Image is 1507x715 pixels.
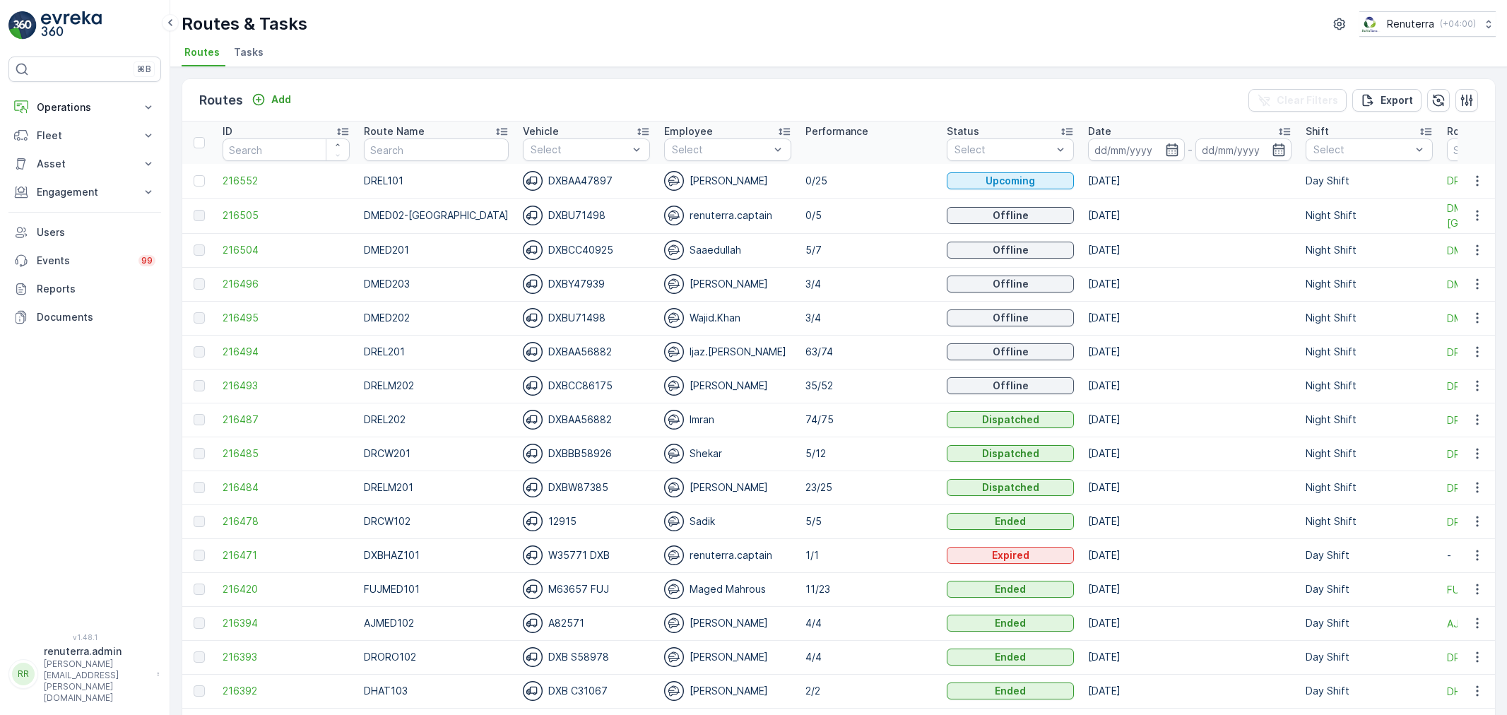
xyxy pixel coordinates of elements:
a: 216494 [223,345,350,359]
p: Offline [993,311,1029,325]
div: A82571 [523,613,650,633]
p: Users [37,225,155,240]
p: Offline [993,277,1029,291]
a: 216420 [223,582,350,596]
div: Imran [664,410,791,430]
td: DXBHAZ101 [357,538,516,572]
a: Events99 [8,247,161,275]
td: Day Shift [1299,164,1440,198]
span: 216478 [223,514,350,528]
a: 216505 [223,208,350,223]
img: svg%3e [523,206,543,225]
td: [DATE] [1081,164,1299,198]
td: DMED201 [357,233,516,267]
div: Toggle Row Selected [194,685,205,697]
p: Export [1381,93,1413,107]
div: Saaedullah [664,240,791,260]
button: RRrenuterra.admin[PERSON_NAME][EMAIL_ADDRESS][PERSON_NAME][DOMAIN_NAME] [8,644,161,704]
span: Tasks [234,45,264,59]
td: AJMED102 [357,606,516,640]
span: 216487 [223,413,350,427]
div: DXBY47939 [523,274,650,294]
div: renuterra.captain [664,206,791,225]
img: svg%3e [523,579,543,599]
td: [DATE] [1081,233,1299,267]
td: 0/5 [798,198,940,233]
a: 216485 [223,447,350,461]
div: [PERSON_NAME] [664,647,791,667]
td: Night Shift [1299,198,1440,233]
td: 74/75 [798,403,940,437]
td: Day Shift [1299,572,1440,606]
p: Ended [995,684,1026,698]
td: Night Shift [1299,403,1440,437]
p: Documents [37,310,155,324]
button: Operations [8,93,161,122]
div: Toggle Row Selected [194,175,205,187]
p: Reports [37,282,155,296]
div: DXBCC86175 [523,376,650,396]
img: svg%3e [523,545,543,565]
div: DXB S58978 [523,647,650,667]
button: Offline [947,276,1074,292]
p: Dispatched [982,480,1039,495]
td: 23/25 [798,471,940,504]
td: 5/12 [798,437,940,471]
td: DRCW102 [357,504,516,538]
p: Add [271,93,291,107]
span: 216484 [223,480,350,495]
div: DXBCC40925 [523,240,650,260]
img: svg%3e [664,206,684,225]
p: [PERSON_NAME][EMAIL_ADDRESS][PERSON_NAME][DOMAIN_NAME] [44,658,150,704]
div: DXBU71498 [523,308,650,328]
div: Toggle Row Selected [194,244,205,256]
td: DMED203 [357,267,516,301]
button: Clear Filters [1248,89,1347,112]
td: Day Shift [1299,538,1440,572]
img: svg%3e [664,681,684,701]
button: Engagement [8,178,161,206]
img: svg%3e [664,171,684,191]
img: svg%3e [664,240,684,260]
p: Dispatched [982,447,1039,461]
a: 216392 [223,684,350,698]
td: DRCW201 [357,437,516,471]
span: 216552 [223,174,350,188]
p: Fleet [37,129,133,143]
td: DHAT103 [357,674,516,708]
td: Night Shift [1299,437,1440,471]
p: Performance [805,124,868,138]
td: 4/4 [798,606,940,640]
p: Offline [993,379,1029,393]
p: Select [955,143,1052,157]
p: Ended [995,616,1026,630]
p: Shift [1306,124,1329,138]
button: Add [246,91,297,108]
img: svg%3e [664,274,684,294]
div: Toggle Row Selected [194,210,205,221]
p: Route Plan [1447,124,1500,138]
img: svg%3e [664,342,684,362]
p: ( +04:00 ) [1440,18,1476,30]
p: 99 [141,255,153,266]
div: DXBAA56882 [523,342,650,362]
p: Employee [664,124,713,138]
span: 216394 [223,616,350,630]
div: [PERSON_NAME] [664,681,791,701]
p: Ended [995,582,1026,596]
td: [DATE] [1081,267,1299,301]
button: Dispatched [947,445,1074,462]
img: logo_light-DOdMpM7g.png [41,11,102,40]
span: 216471 [223,548,350,562]
div: W35771 DXB [523,545,650,565]
a: Documents [8,303,161,331]
span: 216495 [223,311,350,325]
button: Renuterra(+04:00) [1359,11,1496,37]
p: ⌘B [137,64,151,75]
div: [PERSON_NAME] [664,376,791,396]
div: Toggle Row Selected [194,312,205,324]
td: 5/7 [798,233,940,267]
p: Engagement [37,185,133,199]
input: Search [223,138,350,161]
